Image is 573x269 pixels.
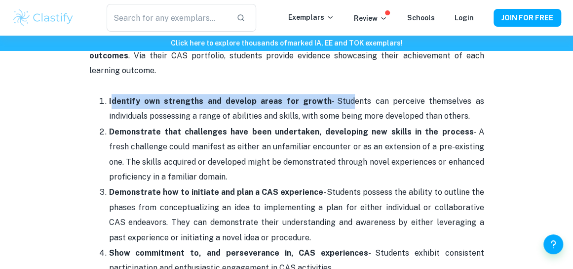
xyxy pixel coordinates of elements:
[109,127,474,136] strong: Demonstrate that challenges have been undertaken, developing new skills in the process
[543,234,563,254] button: Help and Feedback
[109,187,323,197] strong: Demonstrate how to initiate and plan a CAS experience
[12,8,75,28] img: Clastify logo
[288,12,334,23] p: Exemplars
[109,125,484,185] p: - A fresh challenge could manifest as either an unfamiliar encounter or as an extension of a pre-...
[407,14,435,22] a: Schools
[354,13,387,24] p: Review
[494,9,561,27] button: JOIN FOR FREE
[455,14,474,22] a: Login
[2,38,571,48] h6: Click here to explore thousands of marked IA, EE and TOK exemplars !
[89,36,484,60] strong: seven CAS learning outcomes
[109,185,484,245] p: - Students possess the ability to outline the phases from conceptualizing an idea to implementing...
[107,4,229,32] input: Search for any exemplars...
[109,248,369,258] strong: Show commitment to, and perseverance in, CAS experiences
[109,94,484,124] p: - Students can perceive themselves as individuals possessing a range of abilities and skills, wit...
[89,18,484,93] p: Fulfillment of Creativity Activity Service requires from students to attain the . Via their CAS p...
[109,96,332,106] strong: Identify own strengths and develop areas for growth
